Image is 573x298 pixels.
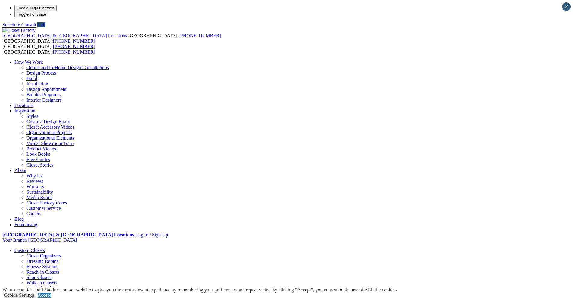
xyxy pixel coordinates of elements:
[26,114,38,119] a: Styles
[17,6,54,10] span: Toggle High Contrast
[26,179,43,184] a: Reviews
[14,248,45,253] a: Custom Closets
[26,259,58,264] a: Dressing Rooms
[26,211,41,216] a: Careers
[2,33,128,38] a: [GEOGRAPHIC_DATA] & [GEOGRAPHIC_DATA] Locations
[26,65,109,70] a: Online and In-Home Design Consultations
[14,11,48,17] button: Toggle Font size
[26,92,61,97] a: Builder Programs
[26,70,56,75] a: Design Process
[2,22,36,27] a: Schedule Consult
[2,232,134,237] a: [GEOGRAPHIC_DATA] & [GEOGRAPHIC_DATA] Locations
[26,124,74,130] a: Closet Accessory Videos
[2,28,36,33] img: Closet Factory
[37,22,45,27] a: Call
[26,264,58,269] a: Finesse Systems
[14,5,57,11] button: Toggle High Contrast
[26,119,70,124] a: Create a Design Board
[2,287,398,293] div: We use cookies and IP address on our website to give you the most relevant experience by remember...
[53,49,95,54] a: [PHONE_NUMBER]
[26,162,53,167] a: Closet Stories
[2,238,27,243] span: Your Branch
[562,2,571,11] button: Close
[17,12,46,17] span: Toggle Font size
[26,189,53,195] a: Sustainability
[2,33,127,38] span: [GEOGRAPHIC_DATA] & [GEOGRAPHIC_DATA] Locations
[26,275,51,280] a: Shoe Closets
[26,157,50,162] a: Free Guides
[2,238,77,243] a: Your Branch [GEOGRAPHIC_DATA]
[26,269,59,275] a: Reach-in Closets
[4,293,35,298] a: Cookie Settings
[26,184,44,189] a: Warranty
[53,38,95,44] a: [PHONE_NUMBER]
[26,76,37,81] a: Build
[26,286,61,291] a: Wardrobe Closets
[14,60,43,65] a: How We Work
[14,108,35,113] a: Inspiration
[14,222,37,227] a: Franchising
[179,33,221,38] a: [PHONE_NUMBER]
[14,217,24,222] a: Blog
[26,195,52,200] a: Media Room
[135,232,168,237] a: Log In / Sign Up
[2,44,95,54] span: [GEOGRAPHIC_DATA]: [GEOGRAPHIC_DATA]:
[2,33,221,44] span: [GEOGRAPHIC_DATA]: [GEOGRAPHIC_DATA]:
[26,141,74,146] a: Virtual Showroom Tours
[26,130,72,135] a: Organizational Projects
[53,44,95,49] a: [PHONE_NUMBER]
[26,87,67,92] a: Design Appointment
[26,253,61,258] a: Closet Organizers
[26,97,61,103] a: Interior Designers
[26,200,67,205] a: Closet Factory Cares
[26,146,56,151] a: Product Videos
[14,168,26,173] a: About
[14,103,33,108] a: Locations
[26,135,74,140] a: Organizational Elements
[38,293,51,298] a: Accept
[26,280,57,285] a: Walk-in Closets
[26,206,61,211] a: Customer Service
[28,238,77,243] span: [GEOGRAPHIC_DATA]
[26,152,50,157] a: Look Books
[26,81,48,86] a: Installation
[26,173,42,178] a: Why Us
